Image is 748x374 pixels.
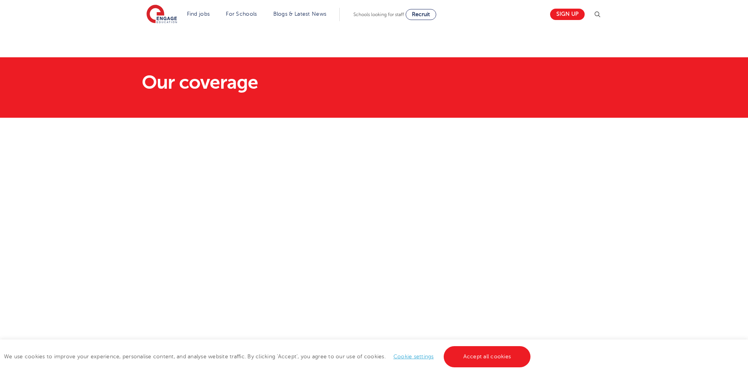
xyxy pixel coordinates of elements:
h1: Our coverage [142,73,448,92]
img: Engage Education [146,5,177,24]
a: Accept all cookies [444,346,531,367]
a: Recruit [406,9,436,20]
a: Blogs & Latest News [273,11,327,17]
span: Recruit [412,11,430,17]
a: For Schools [226,11,257,17]
span: We use cookies to improve your experience, personalise content, and analyse website traffic. By c... [4,354,532,359]
a: Sign up [550,9,585,20]
span: Schools looking for staff [353,12,404,17]
a: Cookie settings [393,354,434,359]
a: Find jobs [187,11,210,17]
